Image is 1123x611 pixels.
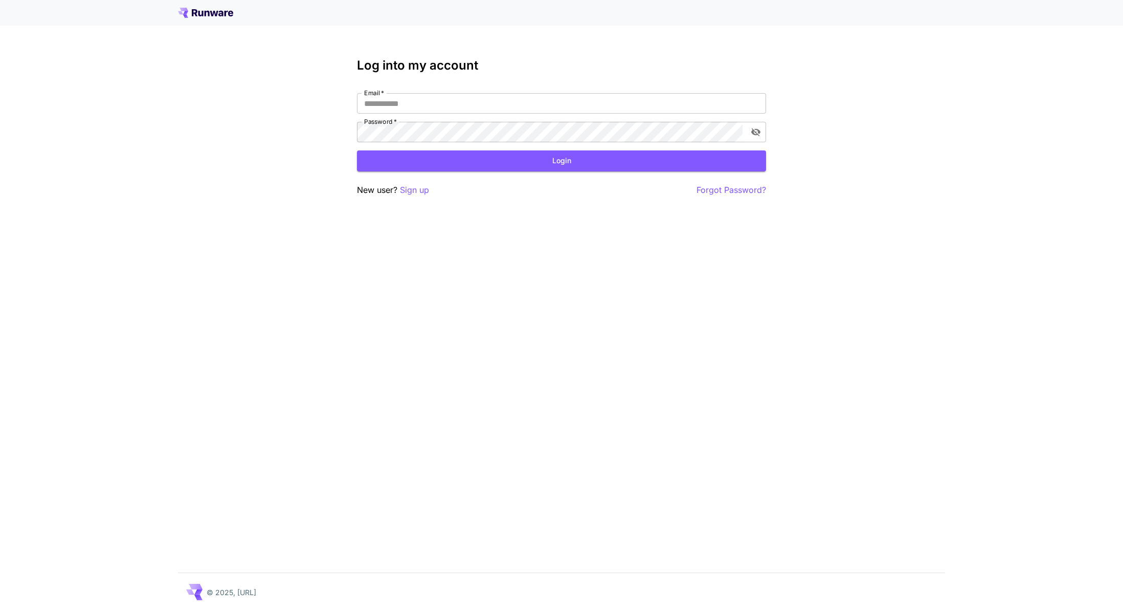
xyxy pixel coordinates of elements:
p: New user? [357,184,429,197]
label: Password [364,117,397,126]
label: Email [364,89,384,97]
button: Forgot Password? [697,184,766,197]
p: © 2025, [URL] [207,587,256,598]
h3: Log into my account [357,58,766,73]
button: toggle password visibility [747,123,765,141]
button: Login [357,150,766,171]
button: Sign up [400,184,429,197]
